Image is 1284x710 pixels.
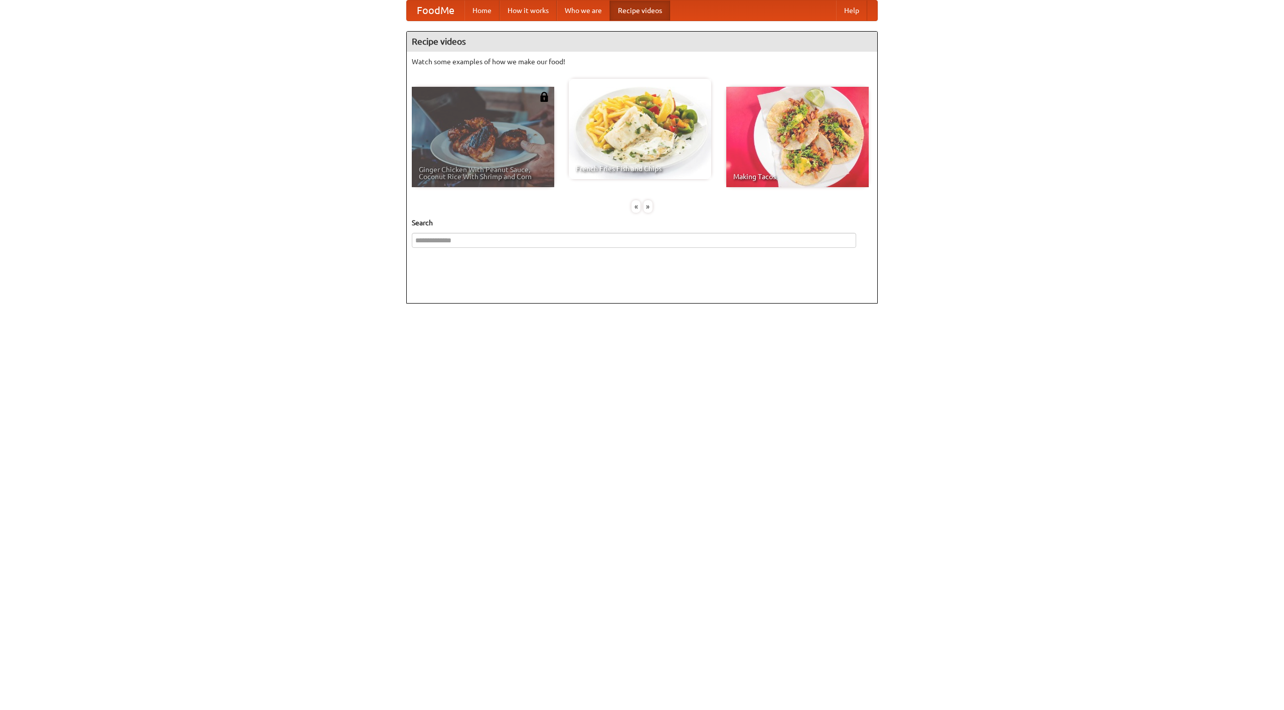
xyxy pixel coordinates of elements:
a: Recipe videos [610,1,670,21]
h4: Recipe videos [407,32,877,52]
div: « [631,200,640,213]
a: French Fries Fish and Chips [569,79,711,179]
a: Who we are [557,1,610,21]
a: Making Tacos [726,87,869,187]
span: French Fries Fish and Chips [576,165,704,172]
span: Making Tacos [733,173,862,180]
a: FoodMe [407,1,464,21]
a: Home [464,1,500,21]
a: Help [836,1,867,21]
div: » [644,200,653,213]
a: How it works [500,1,557,21]
p: Watch some examples of how we make our food! [412,57,872,67]
h5: Search [412,218,872,228]
img: 483408.png [539,92,549,102]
